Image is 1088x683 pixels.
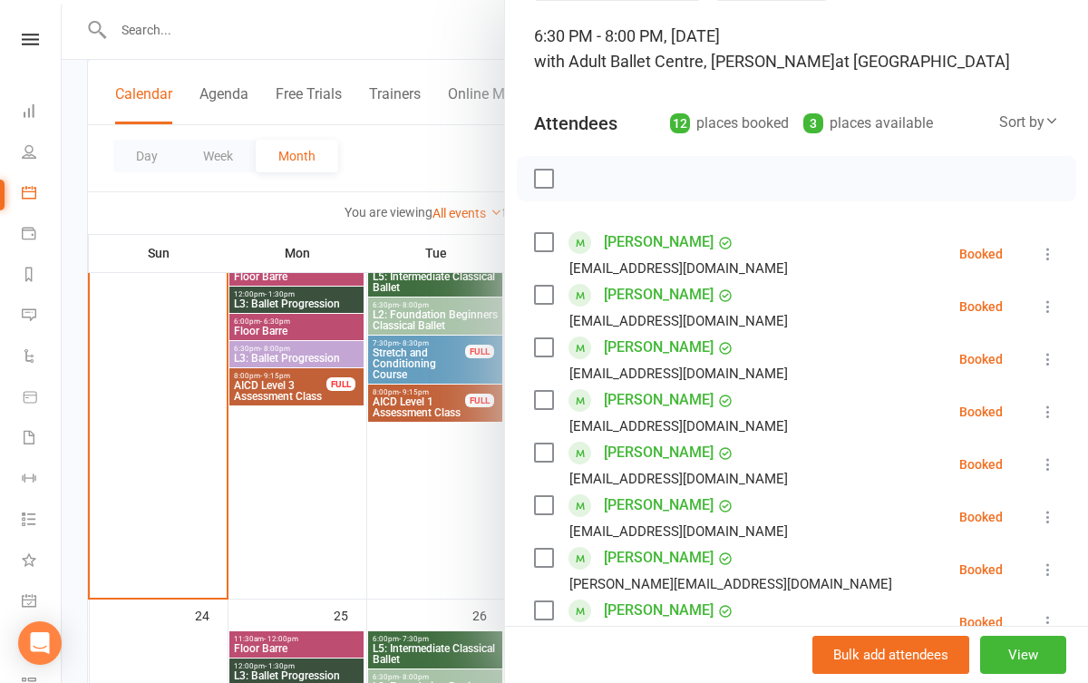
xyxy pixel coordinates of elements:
[22,378,63,419] a: Product Sales
[959,353,1003,366] div: Booked
[604,280,714,309] a: [PERSON_NAME]
[670,111,789,136] div: places booked
[604,491,714,520] a: [PERSON_NAME]
[569,257,788,280] div: [EMAIL_ADDRESS][DOMAIN_NAME]
[569,467,788,491] div: [EMAIL_ADDRESS][DOMAIN_NAME]
[980,636,1066,674] button: View
[604,333,714,362] a: [PERSON_NAME]
[569,309,788,333] div: [EMAIL_ADDRESS][DOMAIN_NAME]
[959,616,1003,629] div: Booked
[22,256,63,297] a: Reports
[569,415,788,438] div: [EMAIL_ADDRESS][DOMAIN_NAME]
[835,52,1010,71] span: at [GEOGRAPHIC_DATA]
[569,520,788,543] div: [EMAIL_ADDRESS][DOMAIN_NAME]
[604,543,714,572] a: [PERSON_NAME]
[959,405,1003,418] div: Booked
[604,438,714,467] a: [PERSON_NAME]
[22,133,63,174] a: People
[22,215,63,256] a: Payments
[22,542,63,582] a: What's New
[534,111,617,136] div: Attendees
[604,228,714,257] a: [PERSON_NAME]
[959,248,1003,260] div: Booked
[18,621,62,665] div: Open Intercom Messenger
[604,385,714,415] a: [PERSON_NAME]
[604,596,714,625] a: [PERSON_NAME]
[534,52,835,71] span: with Adult Ballet Centre, [PERSON_NAME]
[999,111,1059,134] div: Sort by
[22,93,63,133] a: Dashboard
[22,174,63,215] a: Calendar
[569,572,892,596] div: [PERSON_NAME][EMAIL_ADDRESS][DOMAIN_NAME]
[959,300,1003,313] div: Booked
[812,636,969,674] button: Bulk add attendees
[22,582,63,623] a: General attendance kiosk mode
[959,563,1003,576] div: Booked
[569,362,788,385] div: [EMAIL_ADDRESS][DOMAIN_NAME]
[803,113,823,133] div: 3
[959,511,1003,523] div: Booked
[670,113,690,133] div: 12
[959,458,1003,471] div: Booked
[803,111,933,136] div: places available
[534,24,1059,74] div: 6:30 PM - 8:00 PM, [DATE]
